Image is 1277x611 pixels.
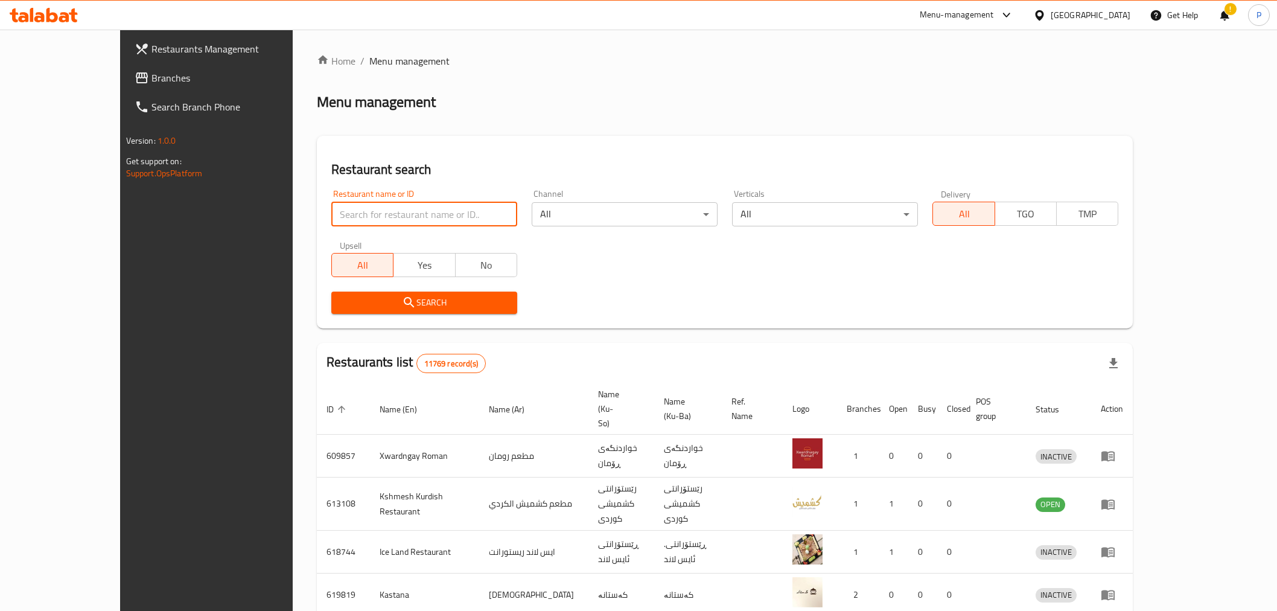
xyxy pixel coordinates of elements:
[393,253,455,277] button: Yes
[1051,8,1130,22] div: [GEOGRAPHIC_DATA]
[1101,587,1123,602] div: Menu
[837,435,879,478] td: 1
[1000,205,1052,223] span: TGO
[317,531,370,574] td: 618744
[317,478,370,531] td: 613108
[732,202,918,226] div: All
[908,531,937,574] td: 0
[326,402,349,417] span: ID
[317,435,370,478] td: 609857
[664,394,707,423] span: Name (Ku-Ba)
[331,253,393,277] button: All
[331,161,1118,179] h2: Restaurant search
[370,478,479,531] td: Kshmesh Kurdish Restaurant
[398,257,450,274] span: Yes
[598,387,640,430] span: Name (Ku-So)
[126,165,203,181] a: Support.OpsPlatform
[1091,383,1133,435] th: Action
[932,202,995,226] button: All
[654,478,722,531] td: رێستۆرانتی کشمیشى كوردى
[1101,545,1123,559] div: Menu
[1036,497,1065,511] span: OPEN
[1056,202,1118,226] button: TMP
[460,257,512,274] span: No
[792,577,823,607] img: Kastana
[1099,349,1128,378] div: Export file
[1036,588,1077,603] div: INACTIVE
[337,257,389,274] span: All
[331,202,517,226] input: Search for restaurant name or ID..
[879,435,908,478] td: 0
[937,478,966,531] td: 0
[417,358,485,369] span: 11769 record(s)
[125,34,333,63] a: Restaurants Management
[151,42,323,56] span: Restaurants Management
[837,383,879,435] th: Branches
[792,534,823,565] img: Ice Land Restaurant
[837,531,879,574] td: 1
[126,133,156,149] span: Version:
[792,438,823,469] img: Xwardngay Roman
[937,435,966,478] td: 0
[908,383,937,435] th: Busy
[1036,588,1077,602] span: INACTIVE
[995,202,1057,226] button: TGO
[731,394,768,423] span: Ref. Name
[654,435,722,478] td: خواردنگەی ڕۆمان
[941,190,971,198] label: Delivery
[654,531,722,574] td: .ڕێستۆرانتی ئایس لاند
[588,478,654,531] td: رێستۆرانتی کشمیشى كوردى
[479,531,588,574] td: ايس لاند ريستورانت
[158,133,176,149] span: 1.0.0
[1036,402,1075,417] span: Status
[317,92,436,112] h2: Menu management
[340,241,362,249] label: Upsell
[908,435,937,478] td: 0
[908,478,937,531] td: 0
[326,353,486,373] h2: Restaurants list
[380,402,433,417] span: Name (En)
[317,54,1133,68] nav: breadcrumb
[1036,545,1077,559] span: INACTIVE
[331,292,517,314] button: Search
[1101,449,1123,463] div: Menu
[317,54,355,68] a: Home
[879,531,908,574] td: 1
[151,100,323,114] span: Search Branch Phone
[920,8,994,22] div: Menu-management
[125,92,333,121] a: Search Branch Phone
[937,383,966,435] th: Closed
[937,531,966,574] td: 0
[1062,205,1113,223] span: TMP
[125,63,333,92] a: Branches
[369,54,450,68] span: Menu management
[416,354,486,373] div: Total records count
[126,153,182,169] span: Get support on:
[479,478,588,531] td: مطعم كشميش الكردي
[341,295,508,310] span: Search
[976,394,1011,423] span: POS group
[837,478,879,531] td: 1
[783,383,837,435] th: Logo
[1036,450,1077,464] span: INACTIVE
[532,202,718,226] div: All
[879,383,908,435] th: Open
[879,478,908,531] td: 1
[1036,497,1065,512] div: OPEN
[938,205,990,223] span: All
[479,435,588,478] td: مطعم رومان
[370,531,479,574] td: Ice Land Restaurant
[370,435,479,478] td: Xwardngay Roman
[360,54,365,68] li: /
[792,487,823,517] img: Kshmesh Kurdish Restaurant
[1101,497,1123,511] div: Menu
[455,253,517,277] button: No
[588,435,654,478] td: خواردنگەی ڕۆمان
[151,71,323,85] span: Branches
[588,531,654,574] td: ڕێستۆرانتی ئایس لاند
[489,402,540,417] span: Name (Ar)
[1256,8,1261,22] span: P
